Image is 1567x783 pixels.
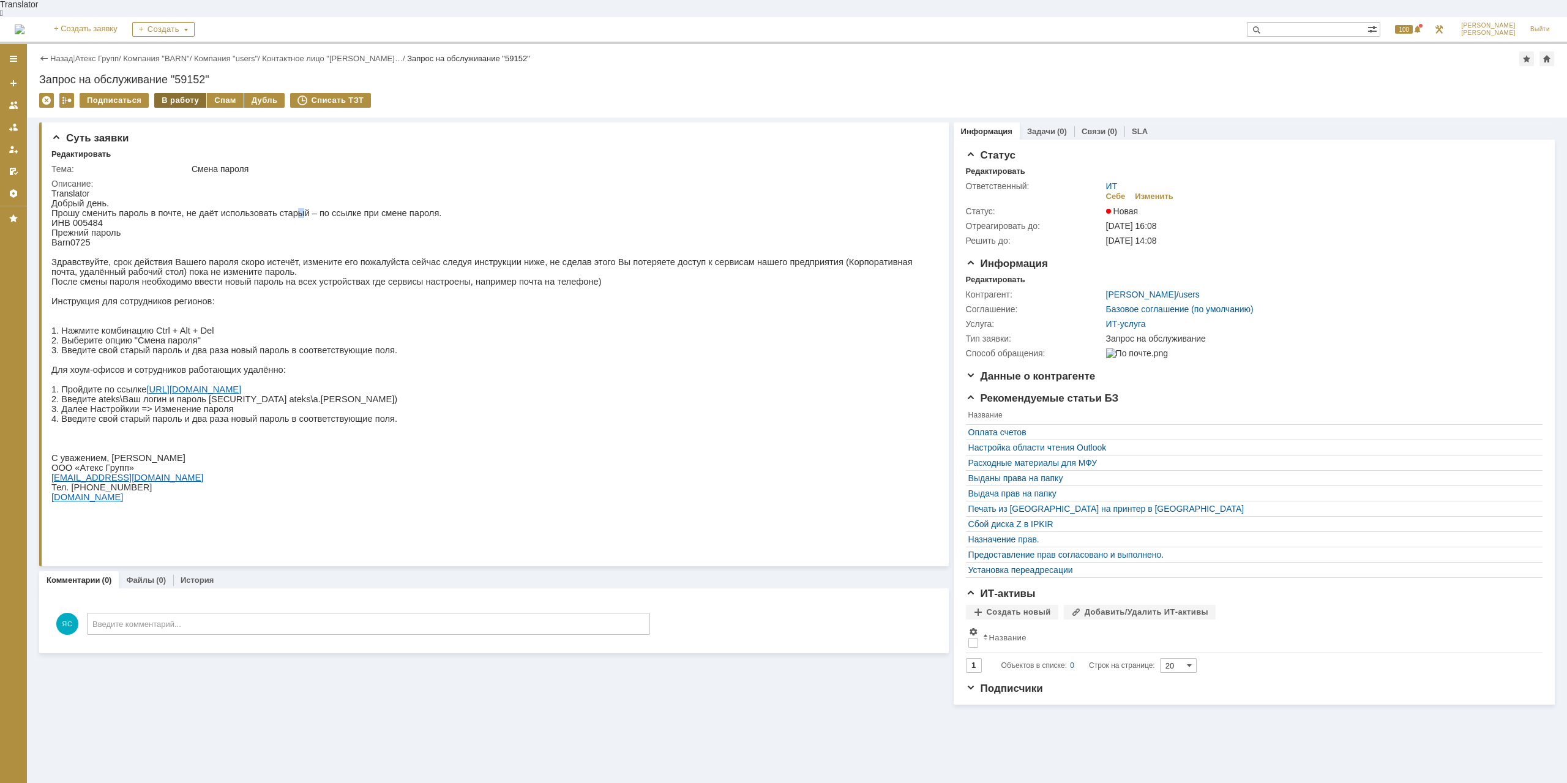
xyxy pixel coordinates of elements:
span: Объектов в списке: [1001,661,1067,670]
div: 0 [1070,658,1074,673]
a: История [181,575,214,585]
a: ИТ-услуга [1106,319,1146,329]
span: [PERSON_NAME] [1461,22,1516,29]
span: Расширенный поиск [1367,23,1380,34]
a: + Создать заявку [47,17,125,42]
th: Название [966,408,1536,425]
img: logo [15,24,24,34]
a: Оплата счетов [968,427,1534,437]
a: Выйти [1523,17,1557,42]
a: Назад [50,54,73,63]
a: Настройки [4,184,23,203]
a: Мои заявки [4,140,23,159]
span: Рекомендуемые статьи БЗ [966,392,1119,404]
a: [PERSON_NAME][PERSON_NAME] [1454,17,1523,42]
a: Создать заявку [4,73,23,93]
a: Перейти в интерфейс администратора [1432,22,1446,37]
a: Связи [1082,127,1105,136]
div: Работа с массовостью [59,93,74,108]
i: Строк на странице: [1001,658,1155,673]
div: Редактировать [966,275,1025,285]
div: (0) [1107,127,1117,136]
div: / [194,54,262,63]
a: Атекс Групп [75,54,119,63]
div: Добавить в избранное [1519,51,1534,66]
a: users [1179,290,1200,299]
div: Редактировать [51,149,111,159]
span: ЯС [56,613,78,635]
a: Заявки в моей ответственности [4,118,23,137]
div: Создать [132,22,195,37]
div: Решить до: [966,236,1104,245]
a: ИТ [1106,181,1118,191]
div: / [75,54,124,63]
div: / [123,54,194,63]
div: Тема: [51,164,189,174]
div: Открыть панель уведомлений [1388,17,1424,42]
div: Отреагировать до: [966,221,1104,231]
div: (0) [102,575,112,585]
a: Компания "BARN" [123,54,189,63]
a: Настройка области чтения Outlook [968,443,1534,452]
div: Услуга: [966,319,1104,329]
a: Компания "users" [194,54,258,63]
div: / [262,54,407,63]
div: Ответственный: [966,181,1104,191]
a: Назначение прав. [968,534,1534,544]
a: Сбой диска Z в IPKIR [968,519,1534,529]
span: Информация [966,258,1048,269]
div: / [1106,290,1200,299]
a: Комментарии [47,575,100,585]
div: Удалить [39,93,54,108]
a: Предоставление прав согласовано и выполнено. [968,550,1534,560]
div: Запрос на обслуживание [1106,334,1535,343]
span: Подписчики [966,683,1043,694]
a: Заявки на командах [4,96,23,115]
a: Установка переадресации [968,565,1534,575]
div: Название [989,633,1027,642]
a: Файлы [126,575,154,585]
a: Мои согласования [4,162,23,181]
div: Сделать домашней страницей [1539,51,1554,66]
span: [PERSON_NAME] [1461,29,1516,37]
div: (0) [156,575,166,585]
div: Себе [1106,192,1126,201]
div: Смена пароля [192,164,927,174]
div: Описание: [51,179,930,189]
span: Суть заявки [51,132,129,144]
div: Статус: [966,206,1104,216]
a: Выданы права на папку [968,473,1534,483]
span: Новая [1106,206,1139,216]
a: Задачи [1027,127,1055,136]
span: [DATE] 16:08 [1106,221,1157,231]
a: SLA [1132,127,1148,136]
a: Выдача прав на папку [968,489,1534,498]
div: Запрос на обслуживание "59152" [39,73,1555,86]
div: Изменить [1135,192,1173,201]
a: Перейти на домашнюю страницу [15,24,24,34]
img: По почте.png [1106,348,1168,358]
div: Контрагент: [966,290,1104,299]
a: Расходные материалы для МФУ [968,458,1534,468]
a: [PERSON_NAME] [1106,290,1176,299]
span: 100 [1395,25,1413,34]
span: ИТ-активы [966,588,1036,599]
th: Название [981,624,1536,653]
div: (0) [1057,127,1067,136]
a: Контактное лицо "[PERSON_NAME]… [262,54,403,63]
div: Тип заявки: [966,334,1104,343]
div: Соглашение: [966,304,1104,314]
a: [URL][DOMAIN_NAME] [95,196,190,206]
span: Данные о контрагенте [966,370,1096,382]
div: Способ обращения: [966,348,1104,358]
span: [DATE] 14:08 [1106,236,1157,245]
span: Настройки [968,627,978,637]
div: Запрос на обслуживание "59152" [407,54,530,63]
